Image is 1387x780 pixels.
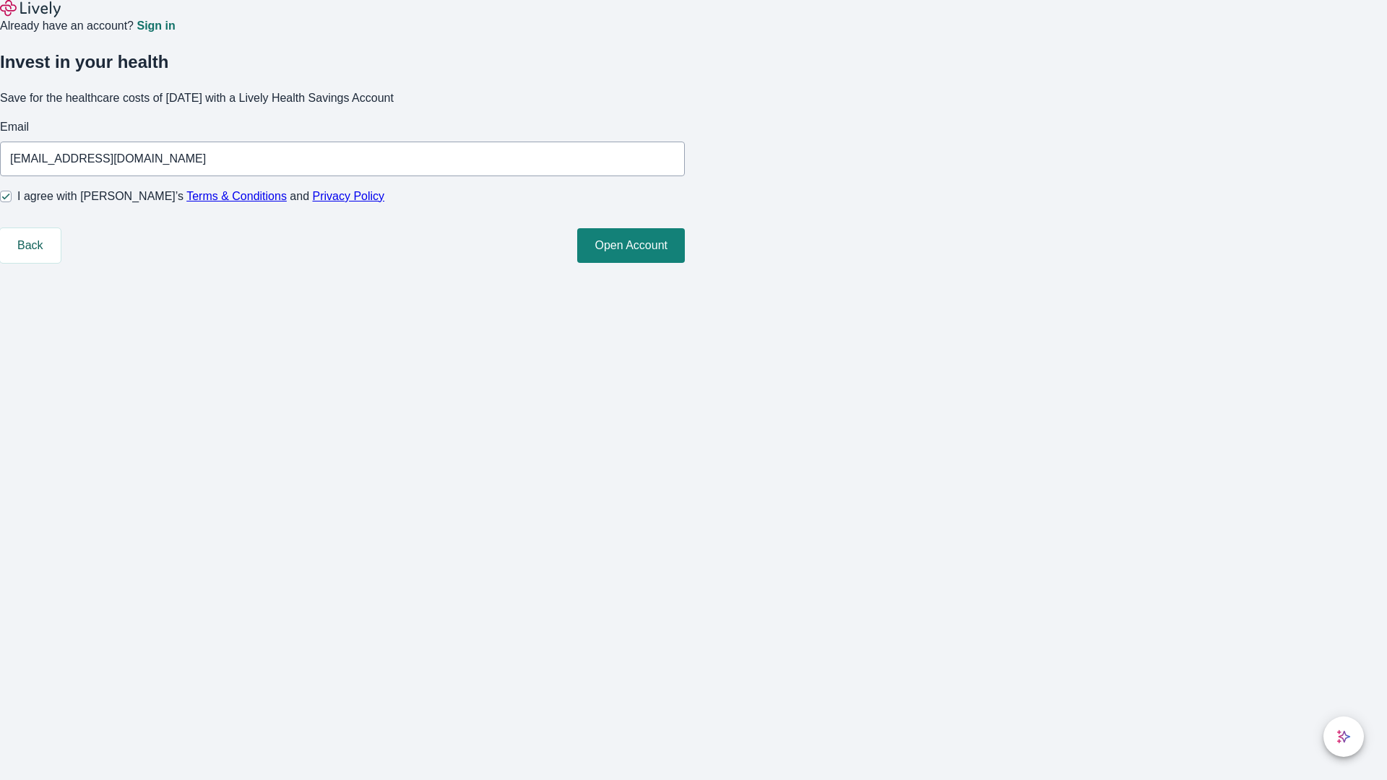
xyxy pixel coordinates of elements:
svg: Lively AI Assistant [1336,729,1351,744]
button: Open Account [577,228,685,263]
button: chat [1323,716,1364,757]
a: Sign in [137,20,175,32]
a: Terms & Conditions [186,190,287,202]
a: Privacy Policy [313,190,385,202]
span: I agree with [PERSON_NAME]’s and [17,188,384,205]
